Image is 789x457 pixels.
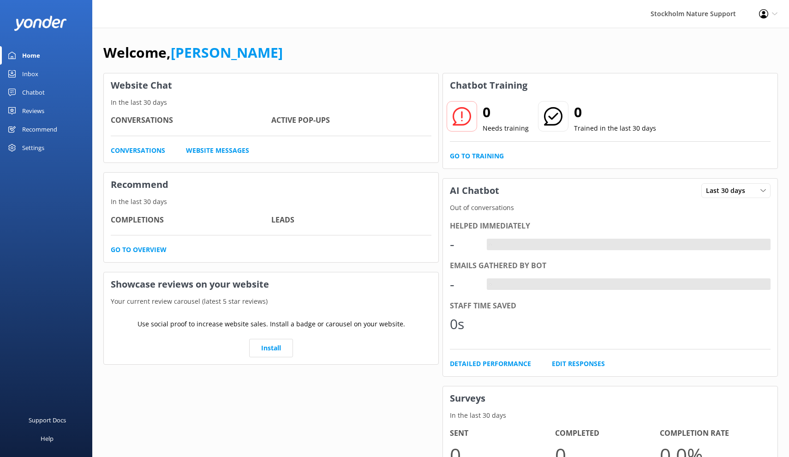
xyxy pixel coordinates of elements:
a: Edit Responses [552,359,605,369]
h2: 0 [483,101,529,123]
h4: Conversations [111,114,271,126]
h2: 0 [574,101,656,123]
div: - [487,278,494,290]
p: Out of conversations [443,203,777,213]
h3: AI Chatbot [443,179,506,203]
div: Home [22,46,40,65]
div: Emails gathered by bot [450,260,771,272]
h3: Surveys [443,386,777,410]
div: - [487,239,494,251]
p: In the last 30 days [443,410,777,421]
a: Detailed Performance [450,359,531,369]
a: Go to Training [450,151,504,161]
div: Reviews [22,102,44,120]
div: Settings [22,138,44,157]
h1: Welcome, [103,42,283,64]
p: In the last 30 days [104,97,438,108]
p: Needs training [483,123,529,133]
img: yonder-white-logo.png [14,16,67,31]
a: Install [249,339,293,357]
span: Last 30 days [706,186,751,196]
p: Trained in the last 30 days [574,123,656,133]
div: Staff time saved [450,300,771,312]
h4: Completions [111,214,271,226]
div: Inbox [22,65,38,83]
div: - [450,233,478,255]
a: Conversations [111,145,165,156]
div: - [450,273,478,295]
div: Helped immediately [450,220,771,232]
h4: Completed [555,427,660,439]
h3: Chatbot Training [443,73,534,97]
h3: Recommend [104,173,438,197]
a: [PERSON_NAME] [171,43,283,62]
h4: Completion Rate [660,427,765,439]
div: Support Docs [29,411,66,429]
h3: Showcase reviews on your website [104,272,438,296]
p: Use social proof to increase website sales. Install a badge or carousel on your website. [137,319,405,329]
div: Chatbot [22,83,45,102]
h4: Leads [271,214,432,226]
div: 0s [450,313,478,335]
a: Go to overview [111,245,167,255]
h3: Website Chat [104,73,438,97]
h4: Sent [450,427,555,439]
p: In the last 30 days [104,197,438,207]
a: Website Messages [186,145,249,156]
div: Help [41,429,54,448]
div: Recommend [22,120,57,138]
h4: Active Pop-ups [271,114,432,126]
p: Your current review carousel (latest 5 star reviews) [104,296,438,307]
